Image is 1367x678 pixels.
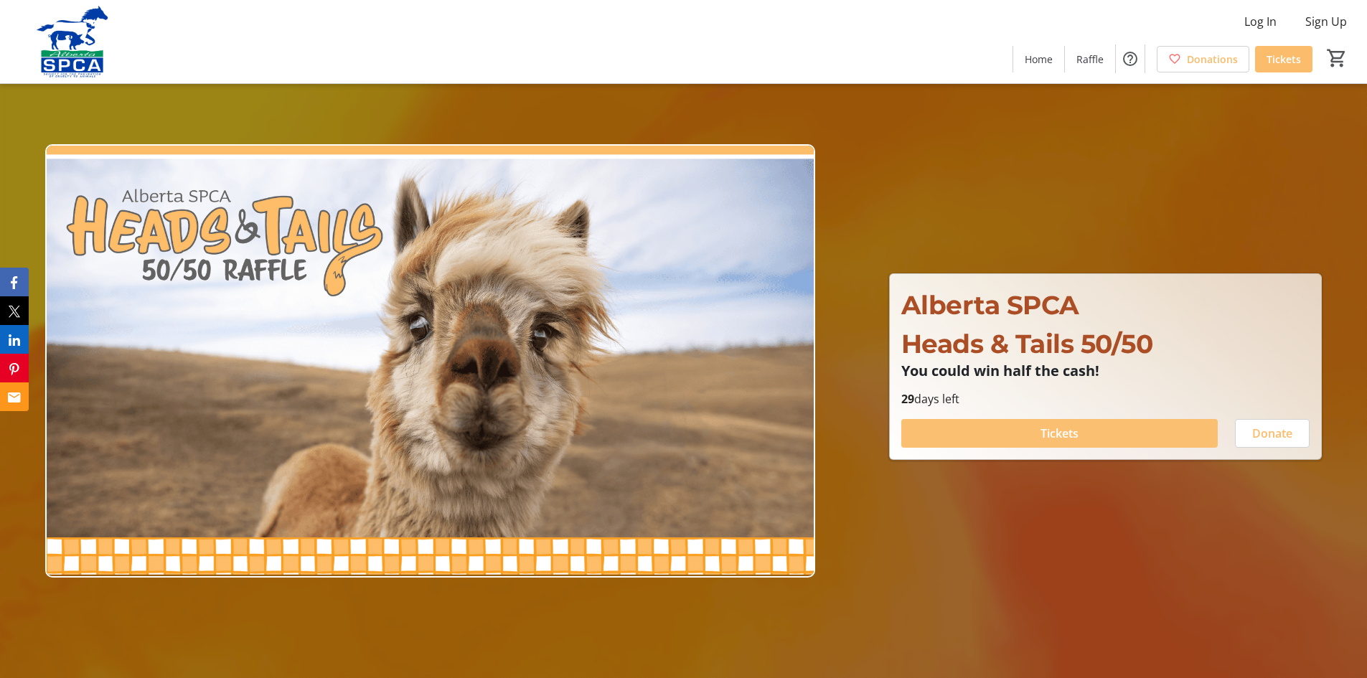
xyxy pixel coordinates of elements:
button: Tickets [901,419,1218,448]
span: 29 [901,391,914,407]
span: Donate [1252,425,1292,442]
a: Tickets [1255,46,1312,72]
button: Log In [1233,10,1288,33]
span: Home [1025,52,1053,67]
p: You could win half the cash! [901,363,1310,379]
img: Campaign CTA Media Photo [45,144,815,578]
img: Alberta SPCA's Logo [9,6,136,77]
span: Raffle [1076,52,1104,67]
button: Donate [1235,419,1310,448]
button: Help [1116,44,1145,73]
a: Home [1013,46,1064,72]
button: Cart [1324,45,1350,71]
span: Tickets [1267,52,1301,67]
span: Tickets [1040,425,1079,442]
a: Raffle [1065,46,1115,72]
p: days left [901,390,1310,408]
span: Sign Up [1305,13,1347,30]
span: Log In [1244,13,1277,30]
span: Heads & Tails 50/50 [901,328,1153,359]
a: Donations [1157,46,1249,72]
span: Alberta SPCA [901,289,1079,321]
span: Donations [1187,52,1238,67]
button: Sign Up [1294,10,1358,33]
